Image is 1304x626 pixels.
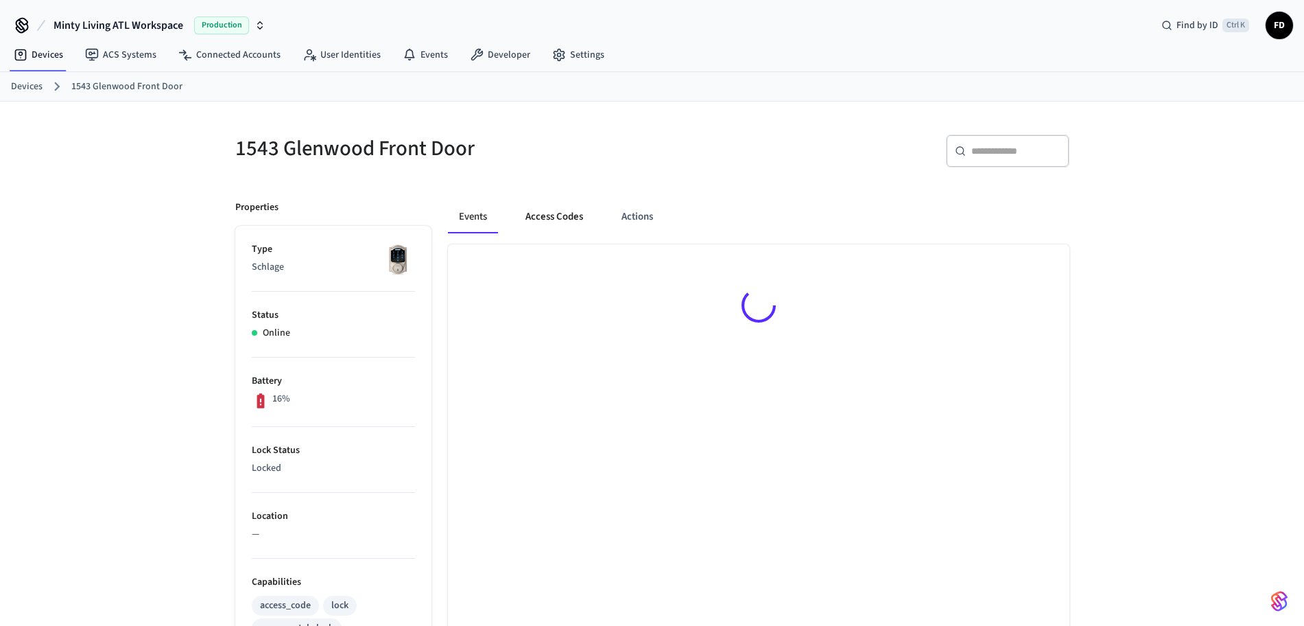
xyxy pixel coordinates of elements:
[1176,19,1218,32] span: Find by ID
[167,43,292,67] a: Connected Accounts
[54,17,183,34] span: Minty Living ATL Workspace
[1222,19,1249,32] span: Ctrl K
[1150,13,1260,38] div: Find by IDCtrl K
[252,242,415,257] p: Type
[1267,13,1292,38] span: FD
[263,326,290,340] p: Online
[194,16,249,34] span: Production
[459,43,541,67] a: Developer
[1266,12,1293,39] button: FD
[448,200,498,233] button: Events
[1271,590,1288,612] img: SeamLogoGradient.69752ec5.svg
[610,200,664,233] button: Actions
[252,374,415,389] p: Battery
[514,200,594,233] button: Access Codes
[252,527,415,542] p: —
[381,242,415,277] img: Schlage Sense Smart Deadbolt with Camelot Trim, Front
[272,392,290,406] p: 16%
[260,599,311,613] div: access_code
[252,461,415,476] p: Locked
[331,599,348,613] div: lock
[252,443,415,458] p: Lock Status
[235,200,278,215] p: Properties
[252,509,415,524] p: Location
[3,43,74,67] a: Devices
[74,43,167,67] a: ACS Systems
[392,43,459,67] a: Events
[252,575,415,590] p: Capabilities
[71,80,182,94] a: 1543 Glenwood Front Door
[252,260,415,275] p: Schlage
[448,200,1069,233] div: ant example
[541,43,615,67] a: Settings
[11,80,43,94] a: Devices
[252,308,415,323] p: Status
[235,135,644,163] h5: 1543 Glenwood Front Door
[292,43,392,67] a: User Identities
